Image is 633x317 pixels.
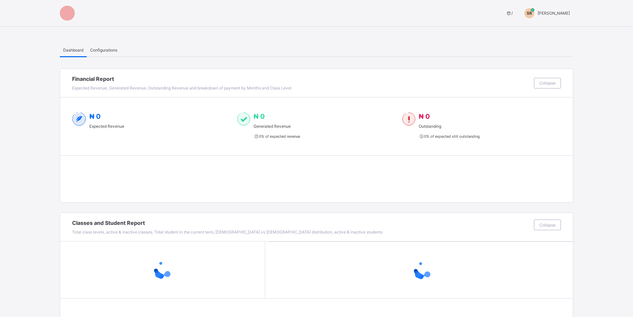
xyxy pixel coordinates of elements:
[419,134,479,139] span: 0 % of expected still outstanding
[506,11,513,16] span: session/term information
[254,112,265,120] span: ₦ 0
[539,223,556,228] span: Collapse
[63,48,83,53] span: Dashboard
[72,220,531,226] span: Classes and Student Report
[254,124,300,129] span: Generated Revenue
[89,112,101,120] span: ₦ 0
[90,48,117,53] span: Configurations
[527,11,532,16] span: SR
[237,112,250,126] img: paid-1.3eb1404cbcb1d3b736510a26bbfa3ccb.svg
[254,134,300,139] span: 0 % of expected revenue
[419,112,430,120] span: ₦ 0
[402,112,415,126] img: outstanding-1.146d663e52f09953f639664a84e30106.svg
[538,11,570,16] span: [PERSON_NAME]
[89,124,124,129] span: Expected Revenue
[72,85,291,90] span: Expected Revenue, Generated Revenue, Outstanding Revenue and breakdown of payment by Months and C...
[72,112,86,126] img: expected-2.4343d3e9d0c965b919479240f3db56ac.svg
[72,76,531,82] span: Financial Report
[72,230,382,235] span: Total class levels, active & inactive classes, Total student in the current term, [DEMOGRAPHIC_DA...
[419,124,479,129] span: Outstanding
[539,80,556,85] span: Collapse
